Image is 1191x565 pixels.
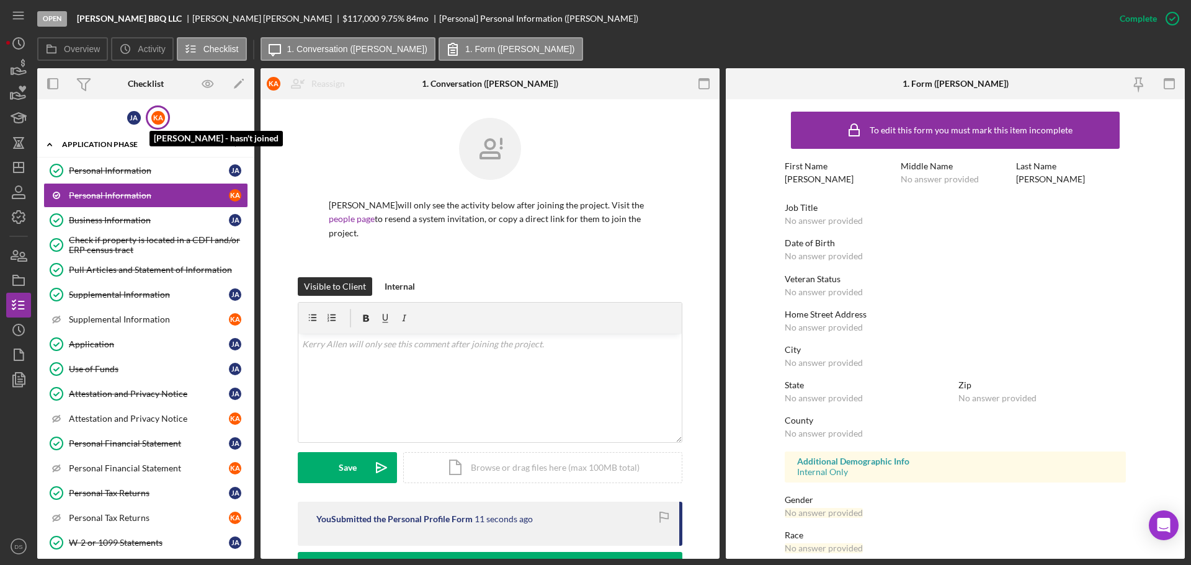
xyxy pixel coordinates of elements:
[69,166,229,176] div: Personal Information
[261,71,357,96] button: KAReassign
[203,44,239,54] label: Checklist
[785,495,1126,505] div: Gender
[43,406,248,431] a: Attestation and Privacy NoticeKA
[958,393,1037,403] div: No answer provided
[151,111,165,125] div: K A
[439,14,638,24] div: [Personal] Personal Information ([PERSON_NAME])
[43,456,248,481] a: Personal Financial StatementKA
[229,189,241,202] div: K A
[14,543,22,550] text: DS
[69,235,248,255] div: Check if property is located in a CDFI and/or ERP census tract
[127,111,141,125] div: J A
[1016,161,1126,171] div: Last Name
[229,338,241,350] div: J A
[43,481,248,505] a: Personal Tax ReturnsJA
[785,543,863,553] div: No answer provided
[422,79,558,89] div: 1. Conversation ([PERSON_NAME])
[870,125,1073,135] div: To edit this form you must mark this item incomplete
[785,323,863,332] div: No answer provided
[229,214,241,226] div: J A
[785,216,863,226] div: No answer provided
[785,416,1126,425] div: County
[77,14,182,24] b: [PERSON_NAME] BBQ LLC
[229,388,241,400] div: J A
[1107,6,1185,31] button: Complete
[43,282,248,307] a: Supplemental InformationJA
[37,37,108,61] button: Overview
[43,307,248,332] a: Supplemental InformationKA
[329,198,651,240] p: [PERSON_NAME] will only see the activity below after joining the project. Visit the to resend a s...
[43,233,248,257] a: Check if property is located in a CDFI and/or ERP census tract
[287,44,427,54] label: 1. Conversation ([PERSON_NAME])
[901,174,979,184] div: No answer provided
[43,431,248,456] a: Personal Financial StatementJA
[229,536,241,549] div: J A
[475,514,533,524] time: 2025-10-13 17:12
[6,534,31,559] button: DS
[43,381,248,406] a: Attestation and Privacy NoticeJA
[785,287,863,297] div: No answer provided
[785,238,1126,248] div: Date of Birth
[69,538,229,548] div: W-2 or 1099 Statements
[465,44,575,54] label: 1. Form ([PERSON_NAME])
[223,141,245,148] div: 28 / 40
[229,462,241,474] div: K A
[785,174,854,184] div: [PERSON_NAME]
[785,429,863,438] div: No answer provided
[785,161,894,171] div: First Name
[43,257,248,282] a: Pull Articles and Statement of Information
[261,37,435,61] button: 1. Conversation ([PERSON_NAME])
[229,412,241,425] div: K A
[43,183,248,208] a: Personal InformationKA
[901,161,1010,171] div: Middle Name
[229,512,241,524] div: K A
[342,13,379,24] span: $117,000
[43,332,248,357] a: ApplicationJA
[69,488,229,498] div: Personal Tax Returns
[43,357,248,381] a: Use of FundsJA
[339,452,357,483] div: Save
[378,277,421,296] button: Internal
[128,79,164,89] div: Checklist
[785,380,952,390] div: State
[381,14,404,24] div: 9.75 %
[229,164,241,177] div: J A
[1016,174,1085,184] div: [PERSON_NAME]
[785,393,863,403] div: No answer provided
[69,265,248,275] div: Pull Articles and Statement of Information
[43,530,248,555] a: W-2 or 1099 StatementsJA
[439,37,583,61] button: 1. Form ([PERSON_NAME])
[785,530,1126,540] div: Race
[311,71,345,96] div: Reassign
[69,339,229,349] div: Application
[785,358,863,368] div: No answer provided
[43,208,248,233] a: Business InformationJA
[785,274,1126,284] div: Veteran Status
[111,37,173,61] button: Activity
[37,11,67,27] div: Open
[69,414,229,424] div: Attestation and Privacy Notice
[903,79,1009,89] div: 1. Form ([PERSON_NAME])
[406,14,429,24] div: 84 mo
[298,277,372,296] button: Visible to Client
[229,487,241,499] div: J A
[229,313,241,326] div: K A
[69,190,229,200] div: Personal Information
[69,438,229,448] div: Personal Financial Statement
[64,44,100,54] label: Overview
[316,514,473,524] div: You Submitted the Personal Profile Form
[229,288,241,301] div: J A
[69,314,229,324] div: Supplemental Information
[785,309,1126,319] div: Home Street Address
[229,437,241,450] div: J A
[267,77,280,91] div: K A
[43,505,248,530] a: Personal Tax ReturnsKA
[298,452,397,483] button: Save
[69,389,229,399] div: Attestation and Privacy Notice
[229,363,241,375] div: J A
[177,37,247,61] button: Checklist
[62,141,214,148] div: Application Phase
[69,290,229,300] div: Supplemental Information
[69,463,229,473] div: Personal Financial Statement
[785,203,1126,213] div: Job Title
